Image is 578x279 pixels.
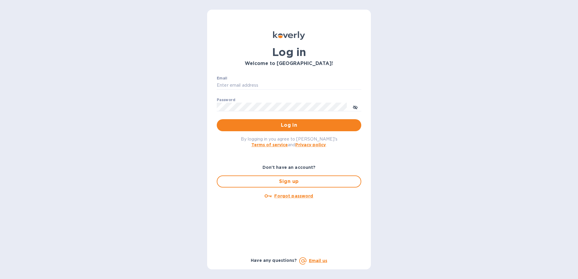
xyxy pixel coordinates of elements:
[217,46,361,58] h1: Log in
[251,142,288,147] a: Terms of service
[217,61,361,67] h3: Welcome to [GEOGRAPHIC_DATA]!
[222,178,356,185] span: Sign up
[274,194,313,198] u: Forgot password
[309,258,327,263] a: Email us
[217,98,235,102] label: Password
[217,76,227,80] label: Email
[273,31,305,40] img: Koverly
[217,119,361,131] button: Log in
[295,142,326,147] a: Privacy policy
[349,101,361,113] button: toggle password visibility
[241,137,337,147] span: By logging in you agree to [PERSON_NAME]'s and .
[263,165,316,170] b: Don't have an account?
[251,258,297,263] b: Have any questions?
[217,175,361,188] button: Sign up
[217,81,361,90] input: Enter email address
[222,122,356,129] span: Log in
